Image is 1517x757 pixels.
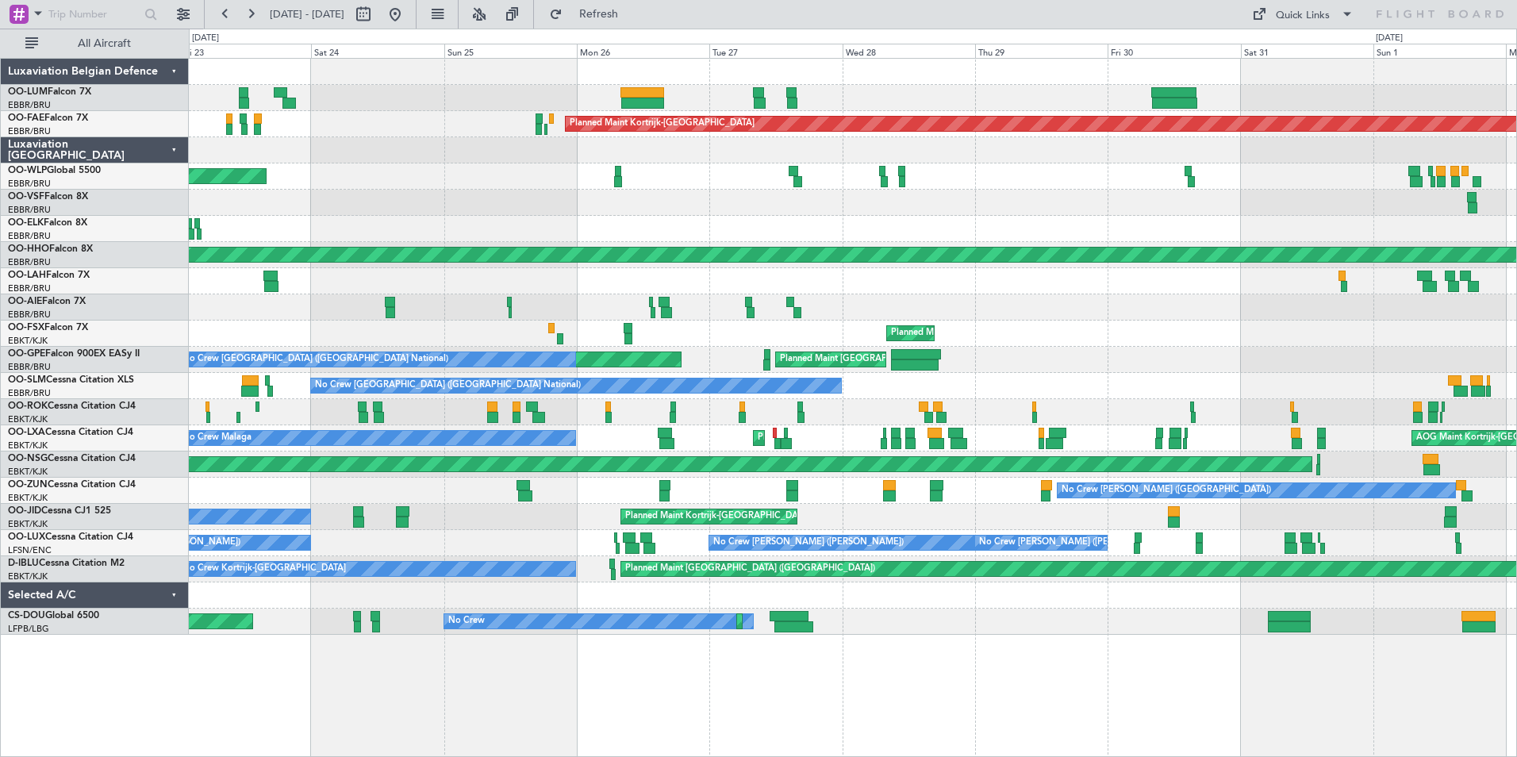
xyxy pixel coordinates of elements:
[570,112,755,136] div: Planned Maint Kortrijk-[GEOGRAPHIC_DATA]
[8,87,91,97] a: OO-LUMFalcon 7X
[8,113,44,123] span: OO-FAE
[542,2,637,27] button: Refresh
[1062,478,1271,502] div: No Crew [PERSON_NAME] ([GEOGRAPHIC_DATA])
[8,204,51,216] a: EBBR/BRU
[1376,32,1403,45] div: [DATE]
[1244,2,1361,27] button: Quick Links
[8,349,45,359] span: OO-GPE
[8,99,51,111] a: EBBR/BRU
[8,244,93,254] a: OO-HHOFalcon 8X
[8,611,45,621] span: CS-DOU
[8,375,46,385] span: OO-SLM
[8,218,87,228] a: OO-ELKFalcon 8X
[713,531,904,555] div: No Crew [PERSON_NAME] ([PERSON_NAME])
[577,44,709,58] div: Mon 26
[625,505,810,528] div: Planned Maint Kortrijk-[GEOGRAPHIC_DATA]
[8,532,45,542] span: OO-LUX
[8,571,48,582] a: EBKT/KJK
[182,426,252,450] div: No Crew Malaga
[8,454,48,463] span: OO-NSG
[8,282,51,294] a: EBBR/BRU
[17,31,172,56] button: All Aircraft
[8,230,51,242] a: EBBR/BRU
[8,309,51,321] a: EBBR/BRU
[444,44,577,58] div: Sun 25
[8,113,88,123] a: OO-FAEFalcon 7X
[1241,44,1373,58] div: Sat 31
[741,609,991,633] div: Planned Maint [GEOGRAPHIC_DATA] ([GEOGRAPHIC_DATA])
[270,7,344,21] span: [DATE] - [DATE]
[8,192,44,202] span: OO-VSF
[8,506,111,516] a: OO-JIDCessna CJ1 525
[8,256,51,268] a: EBBR/BRU
[891,321,1076,345] div: Planned Maint Kortrijk-[GEOGRAPHIC_DATA]
[8,402,48,411] span: OO-ROK
[8,480,48,490] span: OO-ZUN
[8,506,41,516] span: OO-JID
[975,44,1108,58] div: Thu 29
[8,271,90,280] a: OO-LAHFalcon 7X
[566,9,632,20] span: Refresh
[8,402,136,411] a: OO-ROKCessna Citation CJ4
[8,492,48,504] a: EBKT/KJK
[8,428,45,437] span: OO-LXA
[8,166,47,175] span: OO-WLP
[1373,44,1506,58] div: Sun 1
[8,349,140,359] a: OO-GPEFalcon 900EX EASy II
[1276,8,1330,24] div: Quick Links
[311,44,444,58] div: Sat 24
[8,323,44,332] span: OO-FSX
[8,544,52,556] a: LFSN/ENC
[8,375,134,385] a: OO-SLMCessna Citation XLS
[8,454,136,463] a: OO-NSGCessna Citation CJ4
[8,440,48,452] a: EBKT/KJK
[8,244,49,254] span: OO-HHO
[8,297,42,306] span: OO-AIE
[8,559,125,568] a: D-IBLUCessna Citation M2
[1108,44,1240,58] div: Fri 30
[8,559,39,568] span: D-IBLU
[448,609,485,633] div: No Crew
[8,387,51,399] a: EBBR/BRU
[8,297,86,306] a: OO-AIEFalcon 7X
[8,87,48,97] span: OO-LUM
[8,192,88,202] a: OO-VSFFalcon 8X
[8,166,101,175] a: OO-WLPGlobal 5500
[8,125,51,137] a: EBBR/BRU
[8,532,133,542] a: OO-LUXCessna Citation CJ4
[780,348,1067,371] div: Planned Maint [GEOGRAPHIC_DATA] ([GEOGRAPHIC_DATA] National)
[8,480,136,490] a: OO-ZUNCessna Citation CJ4
[48,2,140,26] input: Trip Number
[8,218,44,228] span: OO-ELK
[8,178,51,190] a: EBBR/BRU
[8,361,51,373] a: EBBR/BRU
[192,32,219,45] div: [DATE]
[8,611,99,621] a: CS-DOUGlobal 6500
[8,323,88,332] a: OO-FSXFalcon 7X
[625,557,875,581] div: Planned Maint [GEOGRAPHIC_DATA] ([GEOGRAPHIC_DATA])
[979,531,1169,555] div: No Crew [PERSON_NAME] ([PERSON_NAME])
[315,374,581,398] div: No Crew [GEOGRAPHIC_DATA] ([GEOGRAPHIC_DATA] National)
[8,518,48,530] a: EBKT/KJK
[8,335,48,347] a: EBKT/KJK
[8,623,49,635] a: LFPB/LBG
[8,271,46,280] span: OO-LAH
[41,38,167,49] span: All Aircraft
[8,428,133,437] a: OO-LXACessna Citation CJ4
[182,348,448,371] div: No Crew [GEOGRAPHIC_DATA] ([GEOGRAPHIC_DATA] National)
[179,44,311,58] div: Fri 23
[758,426,943,450] div: Planned Maint Kortrijk-[GEOGRAPHIC_DATA]
[843,44,975,58] div: Wed 28
[8,413,48,425] a: EBKT/KJK
[8,466,48,478] a: EBKT/KJK
[182,557,346,581] div: No Crew Kortrijk-[GEOGRAPHIC_DATA]
[709,44,842,58] div: Tue 27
